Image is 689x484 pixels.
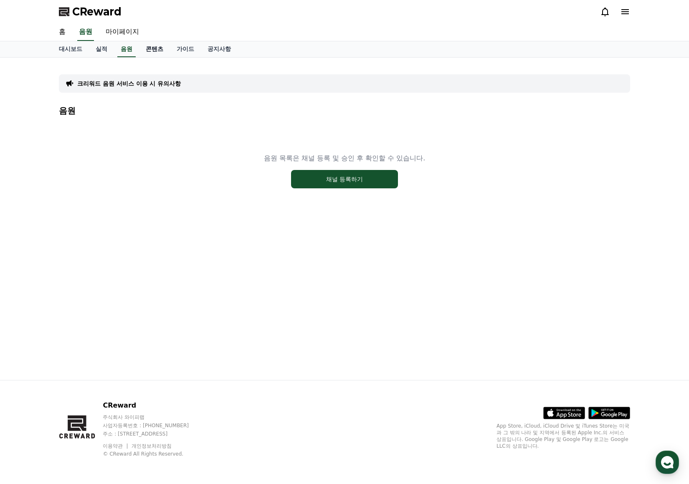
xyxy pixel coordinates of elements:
[55,265,108,286] a: 대화
[26,277,31,284] span: 홈
[103,422,205,429] p: 사업자등록번호 : [PHONE_NUMBER]
[264,153,426,163] p: 음원 목록은 채널 등록 및 승인 후 확인할 수 있습니다.
[108,265,160,286] a: 설정
[496,423,630,449] p: App Store, iCloud, iCloud Drive 및 iTunes Store는 미국과 그 밖의 나라 및 지역에서 등록된 Apple Inc.의 서비스 상표입니다. Goo...
[77,23,94,41] a: 음원
[3,265,55,286] a: 홈
[103,443,129,449] a: 이용약관
[117,41,136,57] a: 음원
[129,277,139,284] span: 설정
[132,443,172,449] a: 개인정보처리방침
[72,5,122,18] span: CReward
[52,23,72,41] a: 홈
[99,23,146,41] a: 마이페이지
[59,106,630,115] h4: 음원
[76,278,86,284] span: 대화
[201,41,238,57] a: 공지사항
[59,5,122,18] a: CReward
[139,41,170,57] a: 콘텐츠
[170,41,201,57] a: 가이드
[291,170,398,188] button: 채널 등록하기
[103,400,205,411] p: CReward
[52,41,89,57] a: 대시보드
[77,79,181,88] a: 크리워드 음원 서비스 이용 시 유의사항
[103,431,205,437] p: 주소 : [STREET_ADDRESS]
[103,451,205,457] p: © CReward All Rights Reserved.
[103,414,205,421] p: 주식회사 와이피랩
[89,41,114,57] a: 실적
